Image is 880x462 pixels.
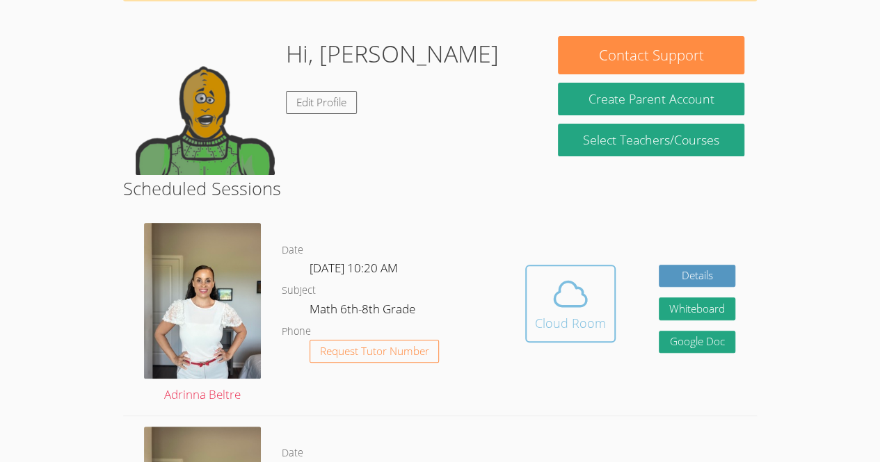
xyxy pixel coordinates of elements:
[310,299,418,323] dd: Math 6th-8th Grade
[320,346,429,356] span: Request Tutor Number
[282,282,316,299] dt: Subject
[282,445,303,462] dt: Date
[286,36,499,72] h1: Hi, [PERSON_NAME]
[282,323,311,340] dt: Phone
[144,223,261,379] img: IMG_9685.jpeg
[144,223,261,404] a: Adrinna Beltre
[659,265,735,288] a: Details
[310,260,398,276] span: [DATE] 10:20 AM
[659,297,735,320] button: Whiteboard
[558,36,744,74] button: Contact Support
[558,83,744,115] button: Create Parent Account
[535,313,606,333] div: Cloud Room
[123,175,757,201] h2: Scheduled Sessions
[282,242,303,259] dt: Date
[310,340,440,363] button: Request Tutor Number
[659,331,735,354] a: Google Doc
[525,265,616,343] button: Cloud Room
[558,124,744,156] a: Select Teachers/Courses
[136,36,275,175] img: default.png
[286,91,357,114] a: Edit Profile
